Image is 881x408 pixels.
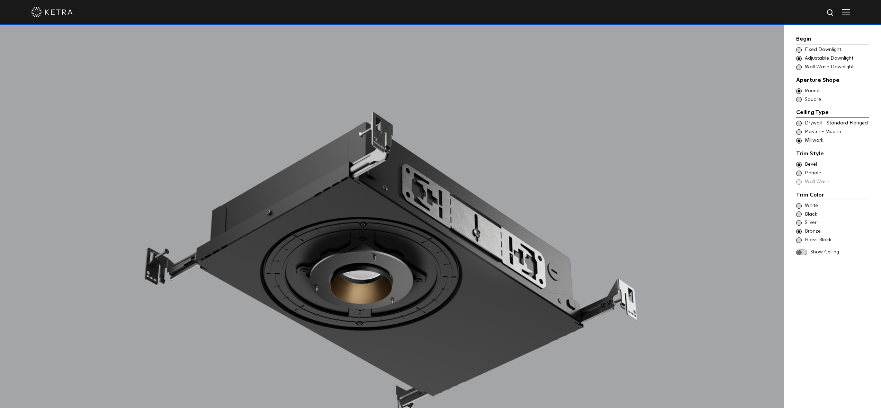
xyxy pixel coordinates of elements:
span: Plaster - Mud In [805,129,868,136]
img: Hamburger%20Nav.svg [842,9,850,15]
span: Pinhole [805,170,868,177]
span: Black [805,211,868,218]
span: Millwork [805,137,868,144]
span: Fixed Downlight [805,46,868,53]
span: Square [805,96,868,103]
span: Gloss Black [805,237,868,244]
img: ketra-logo-2019-white [31,7,73,17]
span: Wall Wash Downlight [805,64,868,71]
span: Round [805,88,868,95]
div: Aperture Shape [796,76,869,86]
span: Show Ceiling [810,249,869,256]
div: Trim Style [796,149,869,159]
span: White [805,202,868,209]
div: Ceiling Type [796,108,869,118]
div: Begin [796,35,869,44]
span: Silver [805,219,868,226]
img: search icon [826,9,835,17]
span: Bevel [805,161,868,168]
span: Bronze [805,228,868,235]
span: Drywall - Standard Flanged [805,120,868,127]
div: Trim Color [796,191,869,200]
span: Adjustable Downlight [805,55,868,62]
